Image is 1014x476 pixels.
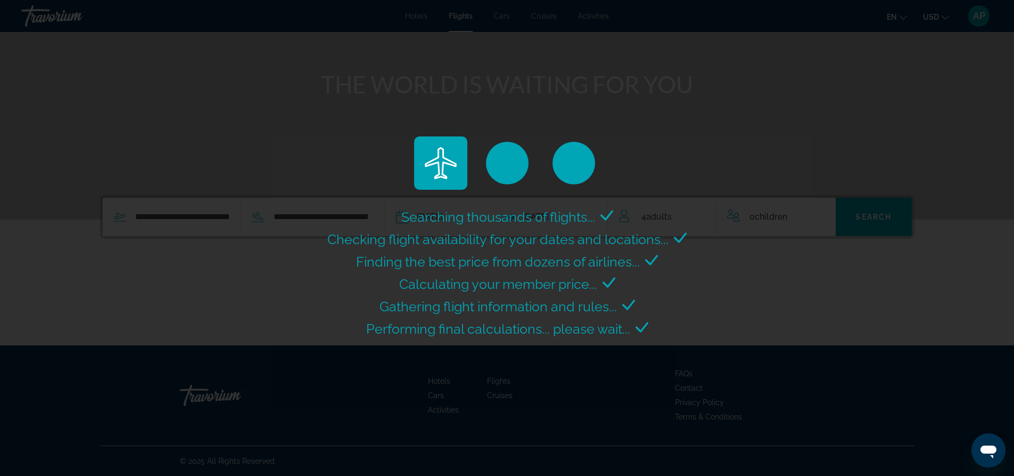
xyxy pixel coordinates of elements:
[380,298,617,314] span: Gathering flight information and rules...
[401,209,595,225] span: Searching thousands of flights...
[366,321,630,337] span: Performing final calculations... please wait...
[356,254,640,270] span: Finding the best price from dozens of airlines...
[327,231,669,247] span: Checking flight availability for your dates and locations...
[399,276,597,292] span: Calculating your member price...
[971,433,1005,467] iframe: Button to launch messaging window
